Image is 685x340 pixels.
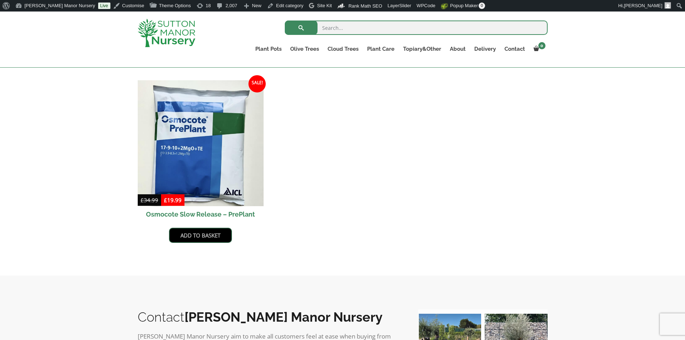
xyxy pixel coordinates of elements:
img: logo [138,19,195,47]
a: Add to basket: “Osmocote Slow Release - PrePlant” [169,228,232,243]
input: Search... [285,21,548,35]
span: 0 [538,42,545,49]
h2: Contact [138,309,404,325]
span: £ [164,196,167,204]
a: Contact [500,44,529,54]
h2: Osmocote Slow Release – PrePlant [138,206,264,222]
span: 0 [479,3,485,9]
a: Cloud Trees [323,44,363,54]
a: Delivery [470,44,500,54]
a: Plant Care [363,44,399,54]
span: Sale! [248,75,266,92]
bdi: 34.99 [141,196,158,204]
a: 0 [529,44,548,54]
bdi: 19.99 [164,196,182,204]
a: About [446,44,470,54]
span: [PERSON_NAME] [624,3,662,8]
span: Rank Math SEO [348,3,382,9]
span: £ [141,196,144,204]
a: Live [98,3,110,9]
img: Osmocote Slow Release - PrePlant [138,80,264,207]
a: Sale! Osmocote Slow Release – PrePlant [138,80,264,223]
span: Site Kit [317,3,332,8]
a: Topiary&Other [399,44,446,54]
a: Plant Pots [251,44,286,54]
a: Olive Trees [286,44,323,54]
b: [PERSON_NAME] Manor Nursery [184,309,383,325]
